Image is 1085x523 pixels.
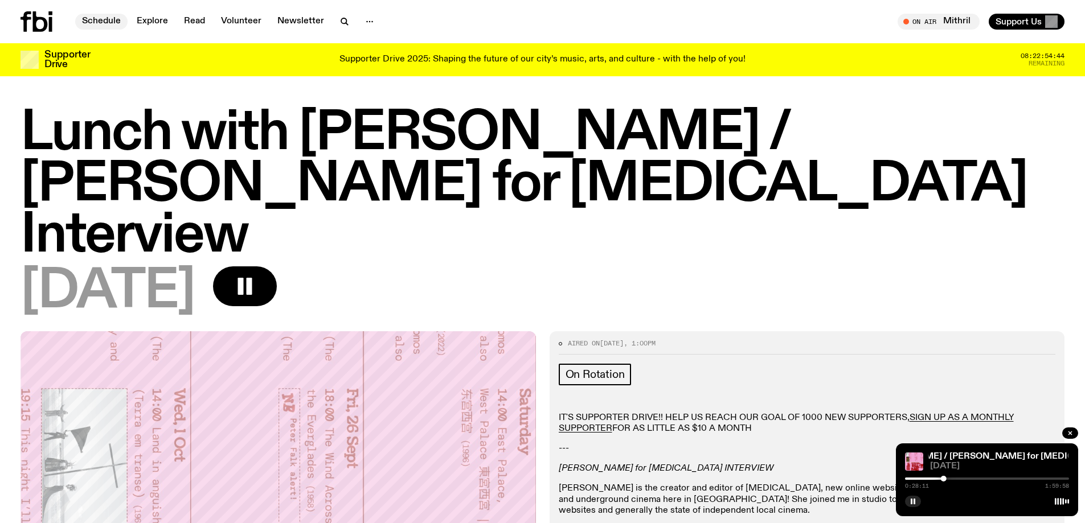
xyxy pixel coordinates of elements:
[130,14,175,30] a: Explore
[1045,483,1069,489] span: 1:59:58
[600,339,624,348] span: [DATE]
[1029,60,1064,67] span: Remaining
[898,14,980,30] button: On AirMithril
[177,14,212,30] a: Read
[21,266,195,318] span: [DATE]
[559,464,773,473] em: [PERSON_NAME] for [MEDICAL_DATA] INTERVIEW
[21,108,1064,262] h1: Lunch with [PERSON_NAME] / [PERSON_NAME] for [MEDICAL_DATA] Interview
[214,14,268,30] a: Volunteer
[75,14,128,30] a: Schedule
[559,413,1014,433] a: SIGN UP AS A MONTHLY SUPPORTER
[905,483,929,489] span: 0:28:11
[559,443,1056,454] p: ---
[989,14,1064,30] button: Support Us
[1021,53,1064,59] span: 08:22:54:44
[559,364,632,385] a: On Rotation
[559,413,1056,434] p: IT'S SUPPORTER DRIVE!! HELP US REACH OUR GOAL OF 1000 NEW SUPPORTERS, FOR AS LITTLE AS $10 A MONTH
[44,50,90,69] h3: Supporter Drive
[559,483,1056,516] p: [PERSON_NAME] is the creator and editor of [MEDICAL_DATA], new online website and guide spotlight...
[624,339,656,348] span: , 1:00pm
[339,55,746,65] p: Supporter Drive 2025: Shaping the future of our city’s music, arts, and culture - with the help o...
[568,339,600,348] span: Aired on
[930,462,1069,471] span: [DATE]
[566,368,625,381] span: On Rotation
[271,14,331,30] a: Newsletter
[996,17,1042,27] span: Support Us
